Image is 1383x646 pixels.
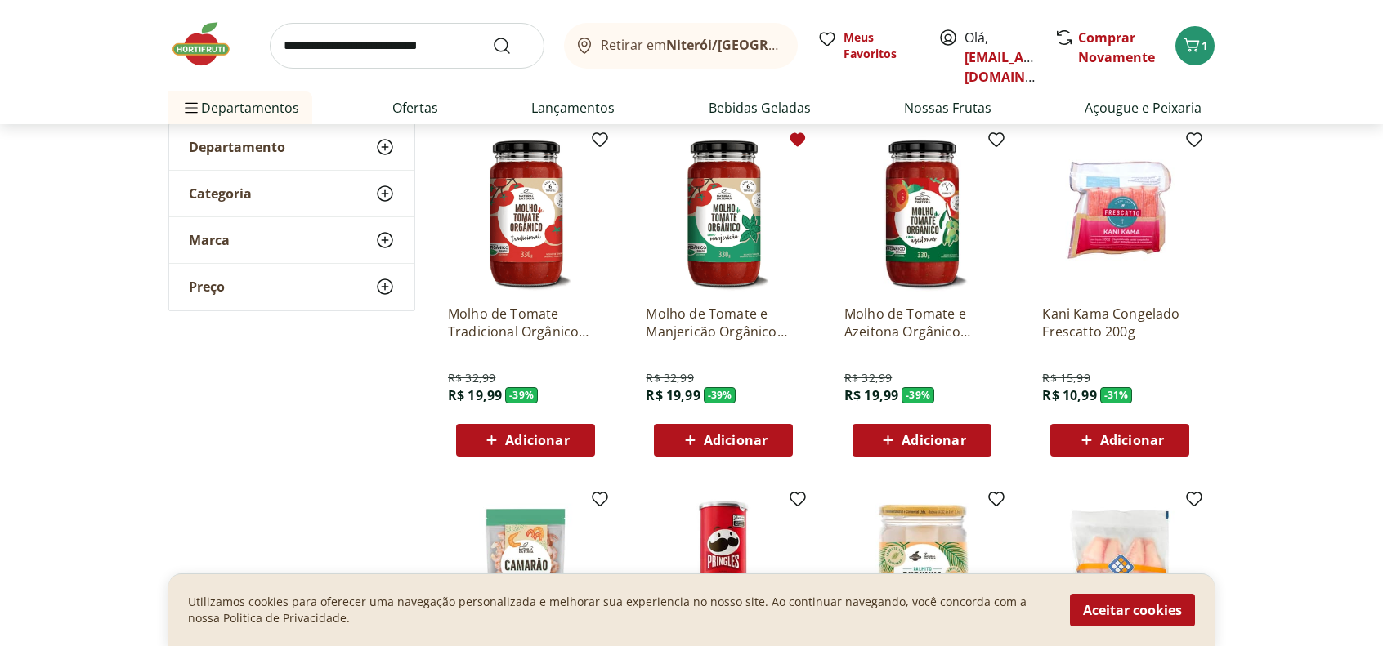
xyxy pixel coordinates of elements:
[817,29,919,62] a: Meus Favoritos
[564,23,798,69] button: Retirar emNiterói/[GEOGRAPHIC_DATA]
[844,370,892,386] span: R$ 32,99
[1100,434,1164,447] span: Adicionar
[169,124,414,170] button: Departamento
[646,305,801,341] a: Molho de Tomate e Manjericão Orgânico Natural Da Terra 330g
[704,387,736,403] span: - 39 %
[270,23,544,69] input: search
[844,305,1000,341] a: Molho de Tomate e Azeitona Orgânico Natural Da Terra 330g
[1042,370,1090,386] span: R$ 15,99
[1202,38,1208,53] span: 1
[902,434,965,447] span: Adicionar
[844,29,919,62] span: Meus Favoritos
[704,434,768,447] span: Adicionar
[188,594,1050,626] p: Utilizamos cookies para oferecer uma navegação personalizada e melhorar sua experiencia no nosso ...
[392,98,438,118] a: Ofertas
[448,305,603,341] a: Molho de Tomate Tradicional Orgânico Natural Da Terra 330g
[189,232,230,248] span: Marca
[168,20,250,69] img: Hortifruti
[709,98,811,118] a: Bebidas Geladas
[965,28,1037,87] span: Olá,
[456,424,595,457] button: Adicionar
[844,386,898,404] span: R$ 19,99
[1078,29,1155,66] a: Comprar Novamente
[904,98,991,118] a: Nossas Frutas
[505,387,538,403] span: - 39 %
[1050,424,1189,457] button: Adicionar
[902,387,934,403] span: - 39 %
[169,264,414,310] button: Preço
[844,136,1000,292] img: Molho de Tomate e Azeitona Orgânico Natural Da Terra 330g
[1070,594,1195,626] button: Aceitar cookies
[189,278,225,295] span: Preço
[189,185,252,202] span: Categoria
[448,136,603,292] img: Molho de Tomate Tradicional Orgânico Natural Da Terra 330g
[646,370,693,386] span: R$ 32,99
[189,139,285,155] span: Departamento
[646,136,801,292] img: Molho de Tomate e Manjericão Orgânico Natural Da Terra 330g
[1042,386,1096,404] span: R$ 10,99
[646,386,700,404] span: R$ 19,99
[666,36,853,54] b: Niterói/[GEOGRAPHIC_DATA]
[1175,26,1215,65] button: Carrinho
[448,386,502,404] span: R$ 19,99
[448,370,495,386] span: R$ 32,99
[601,38,781,52] span: Retirar em
[531,98,615,118] a: Lançamentos
[1042,305,1197,341] a: Kani Kama Congelado Frescatto 200g
[965,48,1078,86] a: [EMAIL_ADDRESS][DOMAIN_NAME]
[169,171,414,216] button: Categoria
[169,217,414,263] button: Marca
[654,424,793,457] button: Adicionar
[505,434,569,447] span: Adicionar
[1100,387,1133,403] span: - 31 %
[1085,98,1202,118] a: Açougue e Peixaria
[492,36,531,56] button: Submit Search
[181,88,299,127] span: Departamentos
[181,88,201,127] button: Menu
[853,424,991,457] button: Adicionar
[1042,136,1197,292] img: Kani Kama Congelado Frescatto 200g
